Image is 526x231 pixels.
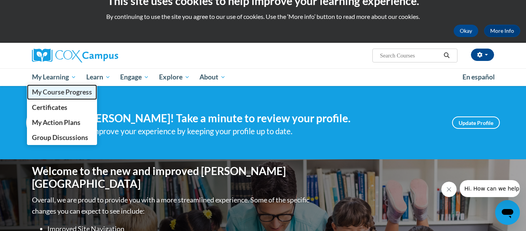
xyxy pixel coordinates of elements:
[484,25,520,37] a: More Info
[32,49,178,62] a: Cox Campus
[441,51,452,60] button: Search
[20,68,506,86] div: Main menu
[199,73,226,82] span: About
[86,73,111,82] span: Learn
[462,73,495,81] span: En español
[32,103,67,111] span: Certificates
[32,194,311,217] p: Overall, we are proud to provide you with a more streamlined experience. Some of the specific cha...
[26,105,61,140] img: Profile Image
[27,84,97,99] a: My Course Progress
[81,68,116,86] a: Learn
[32,118,80,126] span: My Action Plans
[195,68,231,86] a: About
[27,130,97,145] a: Group Discussions
[154,68,195,86] a: Explore
[460,180,520,197] iframe: Message from company
[495,200,520,225] iframe: Button to launch messaging window
[454,25,478,37] button: Okay
[441,182,457,197] iframe: Close message
[27,115,97,130] a: My Action Plans
[120,73,149,82] span: Engage
[27,100,97,115] a: Certificates
[5,5,62,12] span: Hi. How can we help?
[32,133,88,142] span: Group Discussions
[27,68,81,86] a: My Learning
[457,69,500,85] a: En español
[32,49,118,62] img: Cox Campus
[471,49,494,61] button: Account Settings
[452,116,500,129] a: Update Profile
[6,12,520,21] p: By continuing to use the site you agree to our use of cookies. Use the ‘More info’ button to read...
[72,112,441,125] h4: Hi [PERSON_NAME]! Take a minute to review your profile.
[32,88,92,96] span: My Course Progress
[32,165,311,191] h1: Welcome to the new and improved [PERSON_NAME][GEOGRAPHIC_DATA]
[379,51,441,60] input: Search Courses
[115,68,154,86] a: Engage
[72,125,441,138] div: Help improve your experience by keeping your profile up to date.
[159,73,190,82] span: Explore
[32,73,76,82] span: My Learning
